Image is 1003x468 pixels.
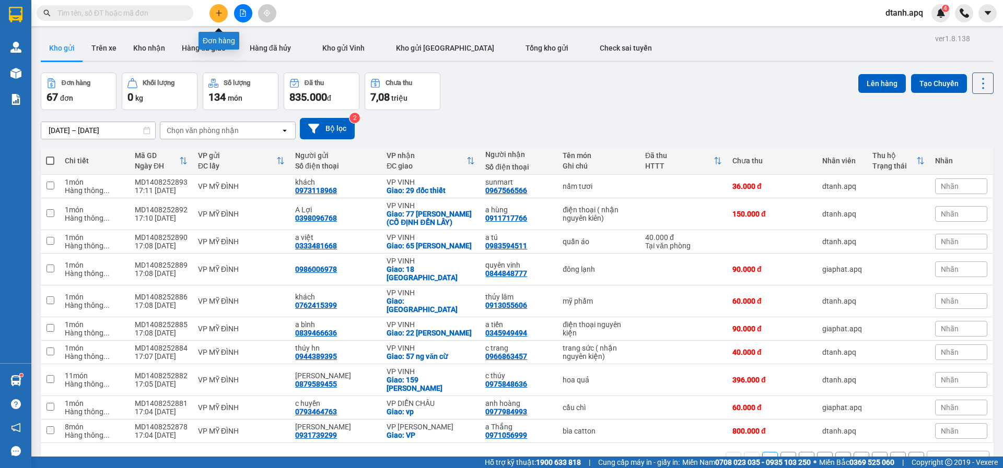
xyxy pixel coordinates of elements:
div: 1 món [65,320,124,329]
div: Hàng thông thường [65,214,124,222]
div: 1 món [65,399,124,407]
div: MD1408252884 [135,344,188,352]
span: 134 [208,91,226,103]
span: ... [103,301,110,309]
div: Nhãn [935,157,987,165]
div: 1 món [65,233,124,242]
div: Số lượng [224,79,250,87]
div: 0839466636 [295,329,337,337]
th: Toggle SortBy [640,147,727,175]
button: 5 [835,452,851,467]
button: Kho gửi [41,35,83,61]
button: Lên hàng [858,74,906,93]
div: Khối lượng [143,79,174,87]
img: warehouse-icon [10,68,21,79]
div: nấm tươi [563,182,635,190]
div: dtanh.apq [822,297,862,305]
div: 17:04 [DATE] [135,431,188,439]
div: VP [PERSON_NAME] [387,423,475,431]
span: Nhãn [941,403,959,412]
div: VP VINH [387,320,475,329]
span: kg [135,94,143,102]
div: dtanh.apq [822,348,862,356]
div: a bình [295,320,376,329]
div: Nhân viên [822,157,862,165]
span: Nhãn [941,325,959,333]
button: Hàng đã giao [173,35,234,61]
div: 0911717766 [485,214,527,222]
div: khách [295,293,376,301]
div: 36.000 đ [732,182,812,190]
div: Người gửi [295,151,376,160]
div: MD1408252889 [135,261,188,269]
div: hoa quả [563,376,635,384]
div: 40.000 đ [645,233,722,242]
svg: open [974,455,983,464]
button: Chưa thu7,08 triệu [365,73,440,110]
span: | [902,457,904,468]
div: 40.000 đ [732,348,812,356]
div: MD1408252882 [135,371,188,380]
div: VP MỸ ĐÌNH [198,210,285,218]
sup: 4 [942,5,949,12]
div: giaphat.apq [822,325,862,333]
div: 17:08 [DATE] [135,269,188,278]
div: 1 món [65,293,124,301]
th: Toggle SortBy [867,147,930,175]
div: Ngày ĐH [135,162,179,170]
button: 1 [762,452,778,467]
div: 17:07 [DATE] [135,352,188,361]
th: Toggle SortBy [130,147,193,175]
div: Số điện thoại [485,163,552,171]
span: Nhãn [941,297,959,305]
div: Giao: 159 nguyễn phong sắc [387,376,475,392]
div: a tiến [485,320,552,329]
div: 10 / trang [934,454,966,465]
span: Kho gửi Vinh [322,44,365,52]
span: Kho gửi [GEOGRAPHIC_DATA] [396,44,494,52]
span: search [43,9,51,17]
div: VP gửi [198,151,276,160]
div: 396.000 đ [732,376,812,384]
div: Giao: 57 ng văn cừ [387,352,475,361]
div: Trạng thái [872,162,916,170]
div: HTTT [645,162,714,170]
span: món [228,94,242,102]
span: ... [103,380,110,388]
div: Giao: 18 vĩnh yên [387,265,475,282]
div: Hàng thông thường [65,242,124,250]
button: Số lượng134món [203,73,278,110]
div: điện thoại nguyên kiện [563,320,635,337]
div: trang sức ( nhận nguyên kiện) [563,344,635,361]
div: giaphat.apq [822,403,862,412]
div: 800.000 đ [732,427,812,435]
span: | [589,457,590,468]
div: Hàng thông thường [65,352,124,361]
span: ... [103,352,110,361]
span: Tổng kho gửi [526,44,568,52]
div: 60.000 đ [732,297,812,305]
div: 0975848636 [485,380,527,388]
div: ĐC lấy [198,162,276,170]
div: 1 món [65,344,124,352]
span: triệu [391,94,407,102]
div: 0333481668 [295,242,337,250]
div: 1 món [65,178,124,186]
div: dtanh.apq [822,237,862,246]
div: quần áo [563,237,635,246]
div: VP DIỄN CHÂU [387,399,475,407]
div: Số điện thoại [295,162,376,170]
div: VP VINH [387,367,475,376]
div: dtanh.apq [822,376,862,384]
div: 0913055606 [485,301,527,309]
div: Giao: 65 ng xuân linh [387,242,475,250]
th: Toggle SortBy [193,147,290,175]
div: 150.000 đ [732,210,812,218]
span: Nhãn [941,348,959,356]
span: caret-down [983,8,993,18]
button: plus [209,4,228,22]
div: Chi tiết [65,157,124,165]
strong: 0708 023 035 - 0935 103 250 [715,458,811,466]
div: 90.000 đ [732,325,812,333]
div: Đơn hàng [62,79,90,87]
